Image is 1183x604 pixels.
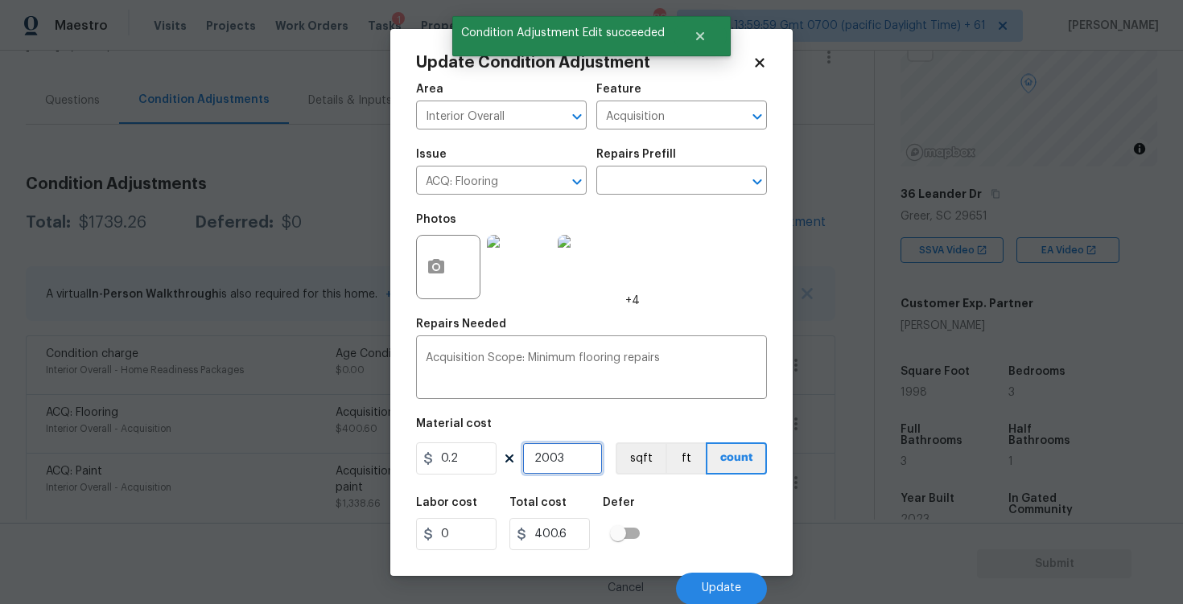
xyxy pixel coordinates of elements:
[603,497,635,508] h5: Defer
[746,171,769,193] button: Open
[452,16,674,50] span: Condition Adjustment Edit succeeded
[416,149,447,160] h5: Issue
[416,318,506,330] h5: Repairs Needed
[566,105,588,128] button: Open
[416,418,492,429] h5: Material cost
[416,497,477,508] h5: Labor cost
[706,442,767,475] button: count
[426,352,757,386] textarea: Acquisition Scope: Minimum flooring repairs
[416,55,752,71] h2: Update Condition Adjustment
[416,214,456,225] h5: Photos
[596,149,676,160] h5: Repairs Prefill
[596,84,641,95] h5: Feature
[625,293,640,309] span: +4
[608,582,644,594] span: Cancel
[666,442,706,475] button: ft
[616,442,666,475] button: sqft
[702,582,741,594] span: Update
[416,84,443,95] h5: Area
[674,20,727,52] button: Close
[509,497,567,508] h5: Total cost
[566,171,588,193] button: Open
[746,105,769,128] button: Open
